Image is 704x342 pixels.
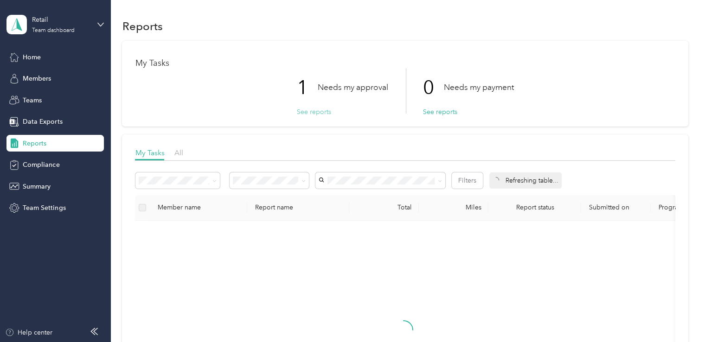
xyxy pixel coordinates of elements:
span: Members [23,74,51,83]
div: Refreshing table... [489,172,562,189]
p: 0 [422,68,443,107]
button: Help center [5,328,52,337]
div: Total [357,203,411,211]
iframe: Everlance-gr Chat Button Frame [652,290,704,342]
span: Report status [496,203,574,211]
p: 1 [296,68,317,107]
div: Team dashboard [32,28,75,33]
button: See reports [422,107,457,117]
span: Teams [23,95,42,105]
span: Home [23,52,41,62]
button: Filters [452,172,483,189]
span: My Tasks [135,148,164,157]
h1: Reports [122,21,162,31]
div: Miles [426,203,481,211]
span: Team Settings [23,203,65,213]
p: Needs my payment [443,82,513,93]
th: Report name [247,195,349,221]
span: Compliance [23,160,59,170]
p: Needs my approval [317,82,388,93]
div: Retail [32,15,90,25]
span: Data Exports [23,117,62,127]
th: Member name [150,195,247,221]
span: Summary [23,182,51,191]
span: Reports [23,139,46,148]
h1: My Tasks [135,58,675,68]
div: Member name [157,203,240,211]
button: See reports [296,107,331,117]
span: All [174,148,183,157]
th: Submitted on [581,195,651,221]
